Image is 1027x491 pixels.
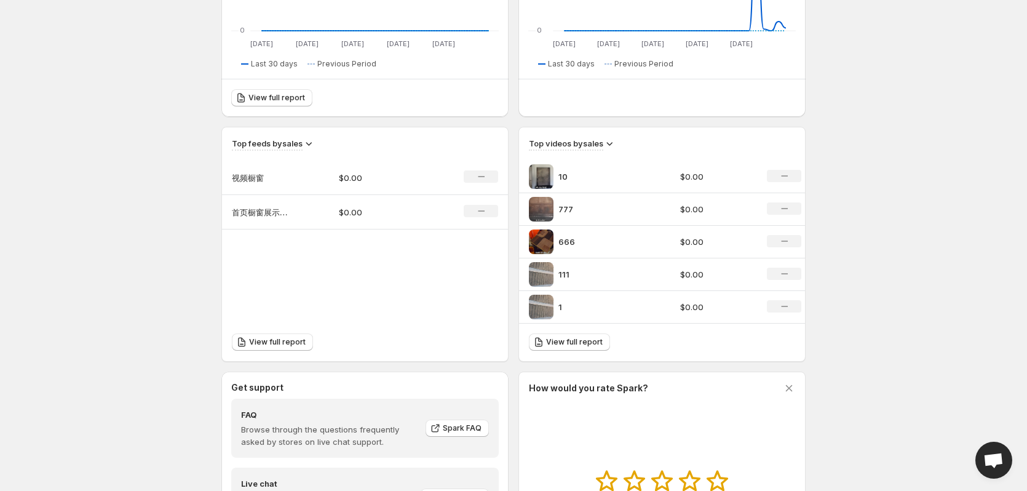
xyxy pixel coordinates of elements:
[241,477,419,490] h4: Live chat
[232,333,313,351] a: View full report
[529,295,553,319] img: 1
[558,170,651,183] p: 10
[339,206,426,218] p: $0.00
[730,39,753,48] text: [DATE]
[529,262,553,287] img: 111
[686,39,708,48] text: [DATE]
[426,420,489,437] a: Spark FAQ
[232,137,303,150] h3: Top feeds by sales
[251,59,298,69] span: Last 30 days
[558,236,651,248] p: 666
[641,39,664,48] text: [DATE]
[529,382,648,394] h3: How would you rate Spark?
[558,301,651,313] p: 1
[249,337,306,347] span: View full report
[529,333,610,351] a: View full report
[443,423,482,433] span: Spark FAQ
[250,39,273,48] text: [DATE]
[232,206,293,218] p: 首页橱窗展示（压缩版）
[680,170,753,183] p: $0.00
[339,172,426,184] p: $0.00
[553,39,576,48] text: [DATE]
[614,59,673,69] span: Previous Period
[529,164,553,189] img: 10
[597,39,620,48] text: [DATE]
[240,26,245,34] text: 0
[231,381,284,394] h3: Get support
[975,442,1012,479] div: Open chat
[680,301,753,313] p: $0.00
[680,236,753,248] p: $0.00
[537,26,542,34] text: 0
[241,423,417,448] p: Browse through the questions frequently asked by stores on live chat support.
[241,409,417,421] h4: FAQ
[387,39,410,48] text: [DATE]
[529,197,553,222] img: 777
[558,203,651,215] p: 777
[231,89,312,106] a: View full report
[432,39,455,48] text: [DATE]
[232,172,293,184] p: 视频橱窗
[341,39,364,48] text: [DATE]
[548,59,595,69] span: Last 30 days
[680,268,753,281] p: $0.00
[296,39,319,48] text: [DATE]
[680,203,753,215] p: $0.00
[248,93,305,103] span: View full report
[529,230,553,254] img: 666
[546,337,603,347] span: View full report
[529,137,603,150] h3: Top videos by sales
[317,59,376,69] span: Previous Period
[558,268,651,281] p: 111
